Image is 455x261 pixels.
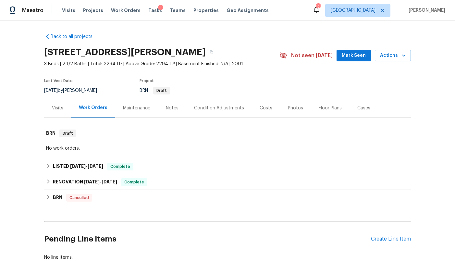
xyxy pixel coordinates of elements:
h2: [STREET_ADDRESS][PERSON_NAME] [44,49,206,56]
h2: Pending Line Items [44,224,371,254]
span: Mark Seen [342,52,366,60]
span: [DATE] [88,164,103,168]
a: Back to all projects [44,33,106,40]
span: Actions [380,52,406,60]
span: - [84,180,117,184]
span: - [70,164,103,168]
span: Properties [193,7,219,14]
div: 126 [316,4,320,10]
button: Copy Address [206,46,217,58]
div: BRN Draft [44,123,411,144]
span: Complete [122,179,147,185]
span: Cancelled [67,194,92,201]
div: Photos [288,105,303,111]
span: 3 Beds | 2 1/2 Baths | Total: 2294 ft² | Above Grade: 2294 ft² | Basement Finished: N/A | 2001 [44,61,279,67]
div: No line items. [44,254,411,261]
div: Costs [260,105,272,111]
div: LISTED [DATE]-[DATE]Complete [44,159,411,174]
span: [GEOGRAPHIC_DATA] [331,7,375,14]
button: Actions [375,50,411,62]
div: RENOVATION [DATE]-[DATE]Complete [44,174,411,190]
div: Work Orders [79,105,107,111]
span: Maestro [22,7,43,14]
div: Floor Plans [319,105,342,111]
span: Draft [60,130,76,137]
span: Not seen [DATE] [291,52,333,59]
div: BRN Cancelled [44,190,411,205]
span: [DATE] [44,88,58,93]
span: Complete [108,163,133,170]
span: Visits [62,7,75,14]
div: Create Line Item [371,236,411,242]
div: No work orders. [46,145,409,152]
span: Draft [154,89,169,93]
span: Geo Assignments [227,7,269,14]
div: Visits [52,105,63,111]
span: Last Visit Date [44,79,73,83]
span: [DATE] [70,164,86,168]
span: BRN [140,88,170,93]
span: Teams [170,7,186,14]
span: Tasks [148,8,162,13]
div: Notes [166,105,178,111]
h6: BRN [46,130,55,137]
div: Maintenance [123,105,150,111]
span: Work Orders [111,7,141,14]
div: 1 [158,5,163,11]
span: Projects [83,7,103,14]
div: Cases [357,105,370,111]
div: by [PERSON_NAME] [44,87,105,94]
span: Project [140,79,154,83]
span: [DATE] [84,180,100,184]
span: [PERSON_NAME] [406,7,445,14]
h6: LISTED [53,163,103,170]
h6: BRN [53,194,62,202]
h6: RENOVATION [53,178,117,186]
button: Mark Seen [337,50,371,62]
div: Condition Adjustments [194,105,244,111]
span: [DATE] [102,180,117,184]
